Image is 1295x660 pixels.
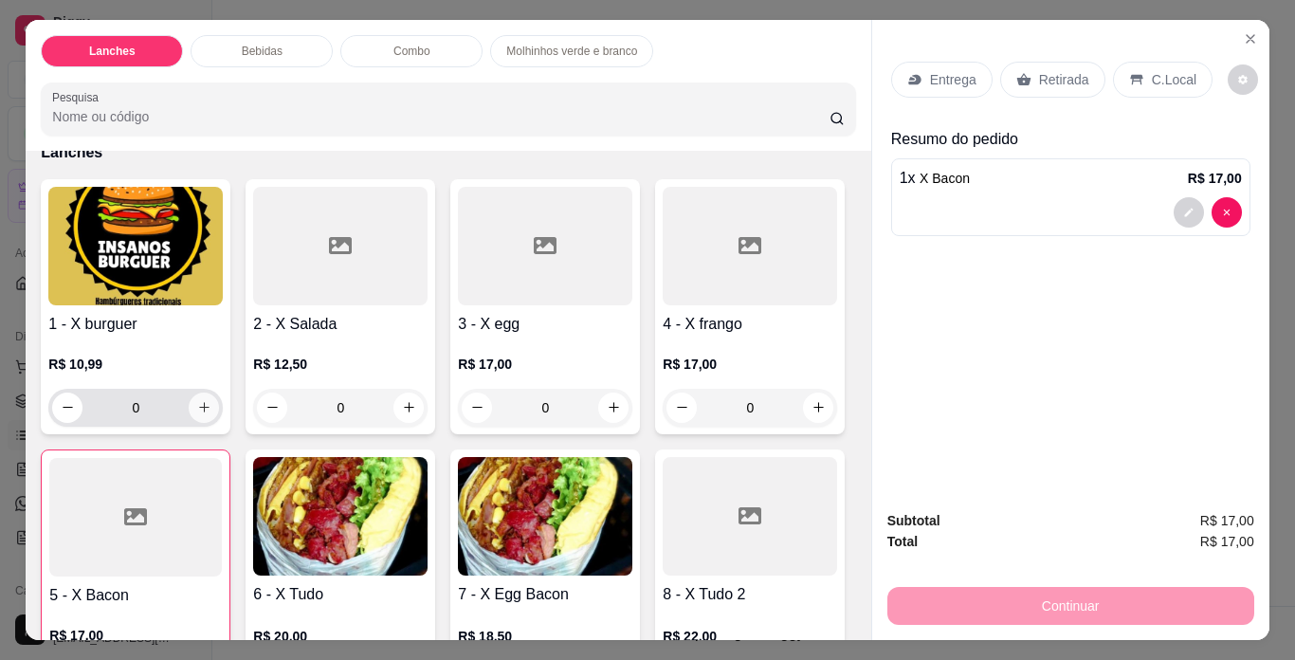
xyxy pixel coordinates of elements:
[920,171,970,186] span: X Bacon
[1235,24,1266,54] button: Close
[393,393,424,423] button: increase-product-quantity
[49,626,222,645] p: R$ 17,00
[891,128,1250,151] p: Resumo do pedido
[663,583,837,606] h4: 8 - X Tudo 2
[49,584,222,607] h4: 5 - X Bacon
[393,44,430,59] p: Combo
[887,534,918,549] strong: Total
[48,187,223,305] img: product-image
[253,457,428,576] img: product-image
[598,393,629,423] button: increase-product-quantity
[52,393,82,423] button: decrease-product-quantity
[1212,197,1242,228] button: decrease-product-quantity
[242,44,283,59] p: Bebidas
[48,313,223,336] h4: 1 - X burguer
[89,44,136,59] p: Lanches
[930,70,976,89] p: Entrega
[257,393,287,423] button: decrease-product-quantity
[1228,64,1258,95] button: decrease-product-quantity
[41,141,855,164] p: Lanches
[900,167,970,190] p: 1 x
[803,393,833,423] button: increase-product-quantity
[1200,510,1254,531] span: R$ 17,00
[462,393,492,423] button: decrease-product-quantity
[52,107,830,126] input: Pesquisa
[663,627,837,646] p: R$ 22,00
[663,313,837,336] h4: 4 - X frango
[253,313,428,336] h4: 2 - X Salada
[1039,70,1089,89] p: Retirada
[1200,531,1254,552] span: R$ 17,00
[458,583,632,606] h4: 7 - X Egg Bacon
[253,627,428,646] p: R$ 20,00
[506,44,637,59] p: Molhinhos verde e branco
[666,393,697,423] button: decrease-product-quantity
[1152,70,1196,89] p: C.Local
[887,513,940,528] strong: Subtotal
[1174,197,1204,228] button: decrease-product-quantity
[458,313,632,336] h4: 3 - X egg
[458,355,632,374] p: R$ 17,00
[48,355,223,374] p: R$ 10,99
[458,627,632,646] p: R$ 18,50
[189,393,219,423] button: increase-product-quantity
[1188,169,1242,188] p: R$ 17,00
[663,355,837,374] p: R$ 17,00
[253,583,428,606] h4: 6 - X Tudo
[52,89,105,105] label: Pesquisa
[458,457,632,576] img: product-image
[253,355,428,374] p: R$ 12,50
